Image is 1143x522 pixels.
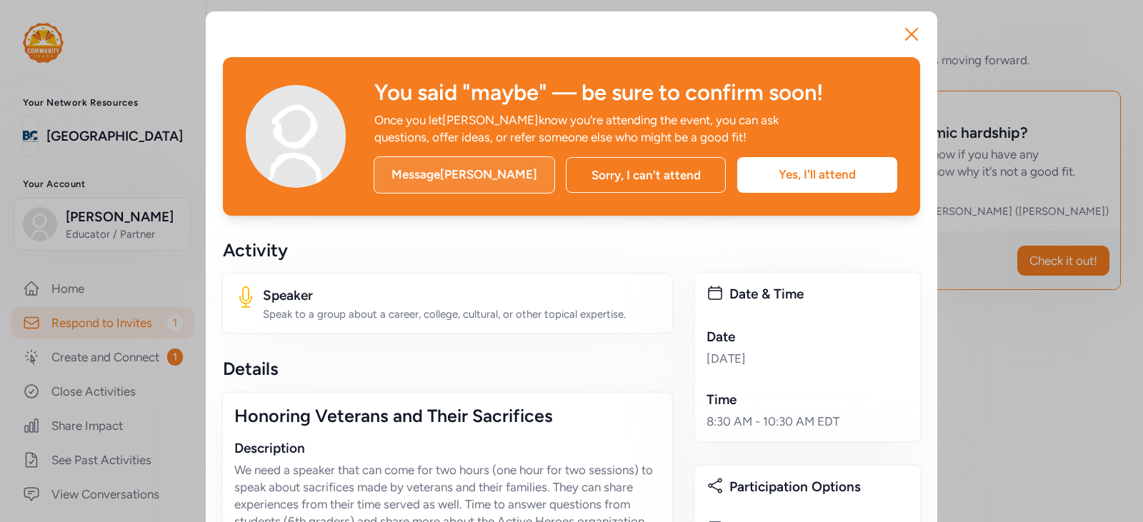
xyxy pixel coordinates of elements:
div: Message [PERSON_NAME] [374,156,555,194]
div: Details [223,357,672,380]
div: Yes, I'll attend [737,157,897,193]
div: [DATE] [707,350,909,367]
div: Date & Time [729,284,909,304]
div: Speaker [263,286,661,306]
div: Activity [223,239,672,261]
div: You said "maybe" — be sure to confirm soon! [374,80,897,106]
div: Participation Options [729,477,909,497]
div: 8:30 AM - 10:30 AM EDT [707,413,909,430]
div: Speak to a group about a career, college, cultural, or other topical expertise. [263,307,661,321]
div: Sorry, I can't attend [566,157,726,193]
div: Time [707,390,909,410]
div: Date [707,327,909,347]
div: Honoring Veterans and Their Sacrifices [234,404,661,427]
div: Once you let [PERSON_NAME] know you're attending the event, you can ask questions, offer ideas, o... [374,111,786,146]
div: Description [234,438,661,458]
img: Avatar [246,85,346,188]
